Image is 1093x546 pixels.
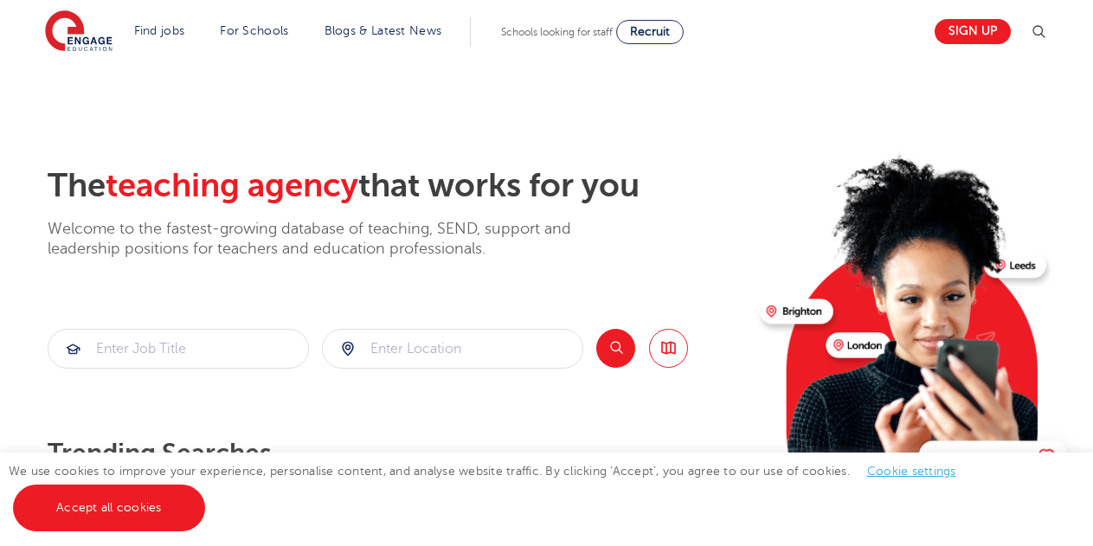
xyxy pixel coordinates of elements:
span: Schools looking for staff [501,26,613,38]
div: Submit [48,329,309,369]
a: Sign up [935,19,1011,44]
span: Recruit [630,25,670,38]
a: Cookie settings [867,465,956,478]
p: Welcome to the fastest-growing database of teaching, SEND, support and leadership positions for t... [48,219,619,260]
div: Submit [322,329,583,369]
a: Accept all cookies [13,485,205,531]
img: Engage Education [45,10,113,54]
a: Find jobs [134,24,185,37]
input: Submit [323,330,582,368]
h2: The that works for you [48,166,746,206]
a: For Schools [220,24,288,37]
p: Trending searches [48,438,746,469]
span: teaching agency [106,167,358,204]
span: We use cookies to improve your experience, personalise content, and analyse website traffic. By c... [9,465,974,514]
a: Blogs & Latest News [325,24,442,37]
button: Search [596,329,635,368]
a: Recruit [616,20,684,44]
input: Submit [48,330,308,368]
